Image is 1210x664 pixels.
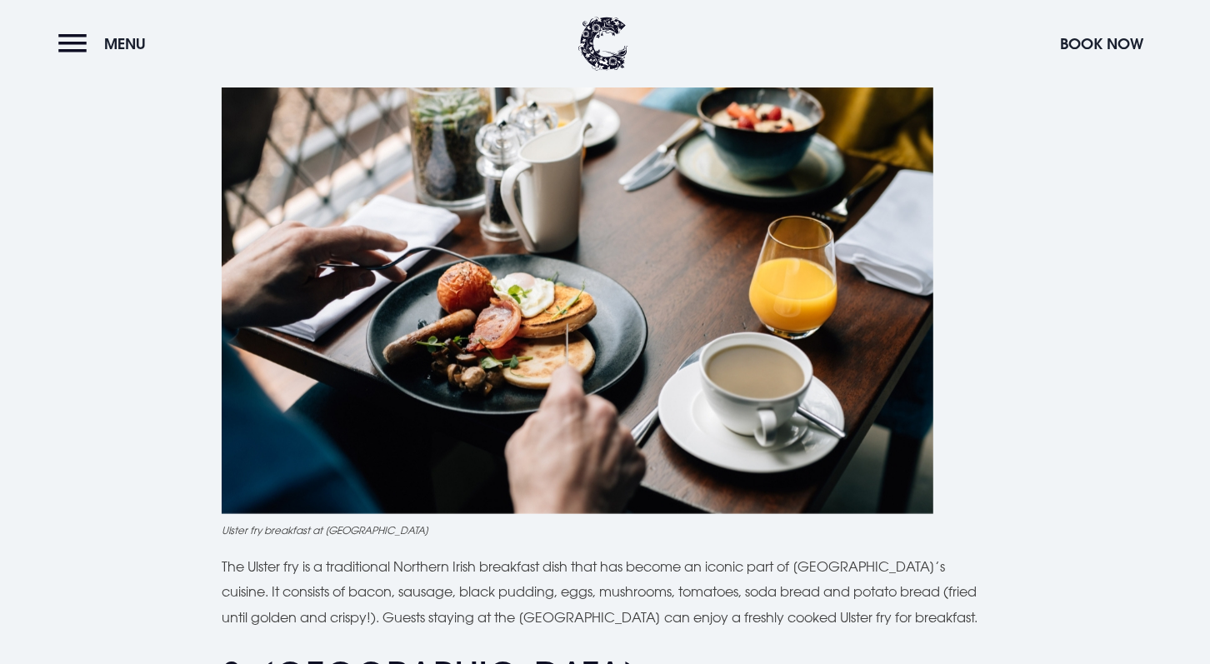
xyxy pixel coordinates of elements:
span: Menu [104,34,146,53]
img: Clandeboye Lodge [578,17,628,71]
button: Menu [58,26,154,62]
img: Traditional Northern Irish breakfast [222,40,933,514]
p: The Ulster fry is a traditional Northern Irish breakfast dish that has become an iconic part of [... [222,554,988,630]
figcaption: Ulster fry breakfast at [GEOGRAPHIC_DATA] [222,522,988,537]
button: Book Now [1052,26,1152,62]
